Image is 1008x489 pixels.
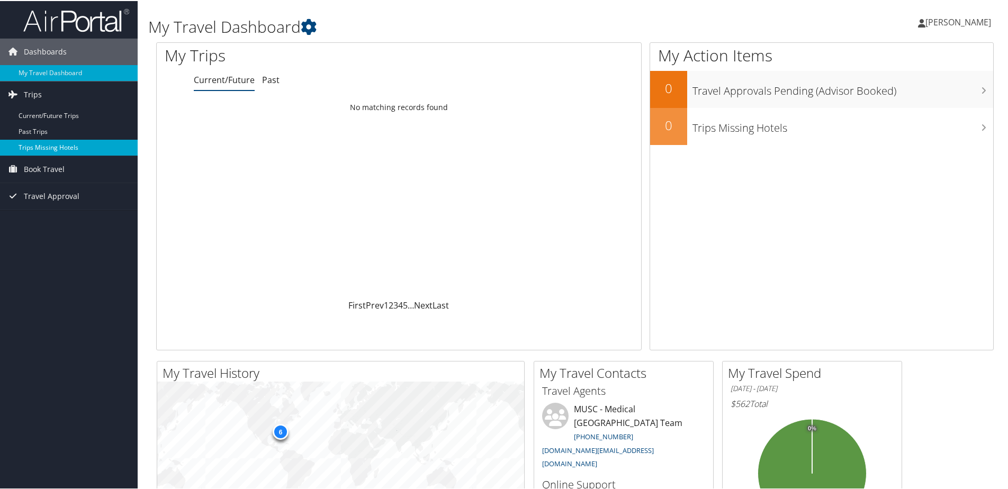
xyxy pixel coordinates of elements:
[389,298,393,310] a: 2
[539,363,713,381] h2: My Travel Contacts
[384,298,389,310] a: 1
[148,15,717,37] h1: My Travel Dashboard
[403,298,408,310] a: 5
[157,97,641,116] td: No matching records found
[408,298,414,310] span: …
[194,73,255,85] a: Current/Future
[348,298,366,310] a: First
[165,43,431,66] h1: My Trips
[808,424,816,431] tspan: 0%
[925,15,991,27] span: [PERSON_NAME]
[24,80,42,107] span: Trips
[728,363,902,381] h2: My Travel Spend
[650,115,687,133] h2: 0
[24,155,65,182] span: Book Travel
[650,107,993,144] a: 0Trips Missing Hotels
[366,298,384,310] a: Prev
[537,402,710,472] li: MUSC - Medical [GEOGRAPHIC_DATA] Team
[24,38,67,64] span: Dashboards
[918,5,1002,37] a: [PERSON_NAME]
[542,383,705,397] h3: Travel Agents
[393,298,398,310] a: 3
[650,78,687,96] h2: 0
[23,7,129,32] img: airportal-logo.png
[692,114,993,134] h3: Trips Missing Hotels
[650,43,993,66] h1: My Action Items
[273,423,289,439] div: 6
[163,363,524,381] h2: My Travel History
[433,298,449,310] a: Last
[398,298,403,310] a: 4
[414,298,433,310] a: Next
[24,182,79,209] span: Travel Approval
[731,397,750,409] span: $562
[542,445,654,468] a: [DOMAIN_NAME][EMAIL_ADDRESS][DOMAIN_NAME]
[731,397,894,409] h6: Total
[692,77,993,97] h3: Travel Approvals Pending (Advisor Booked)
[262,73,280,85] a: Past
[650,70,993,107] a: 0Travel Approvals Pending (Advisor Booked)
[574,431,633,440] a: [PHONE_NUMBER]
[731,383,894,393] h6: [DATE] - [DATE]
